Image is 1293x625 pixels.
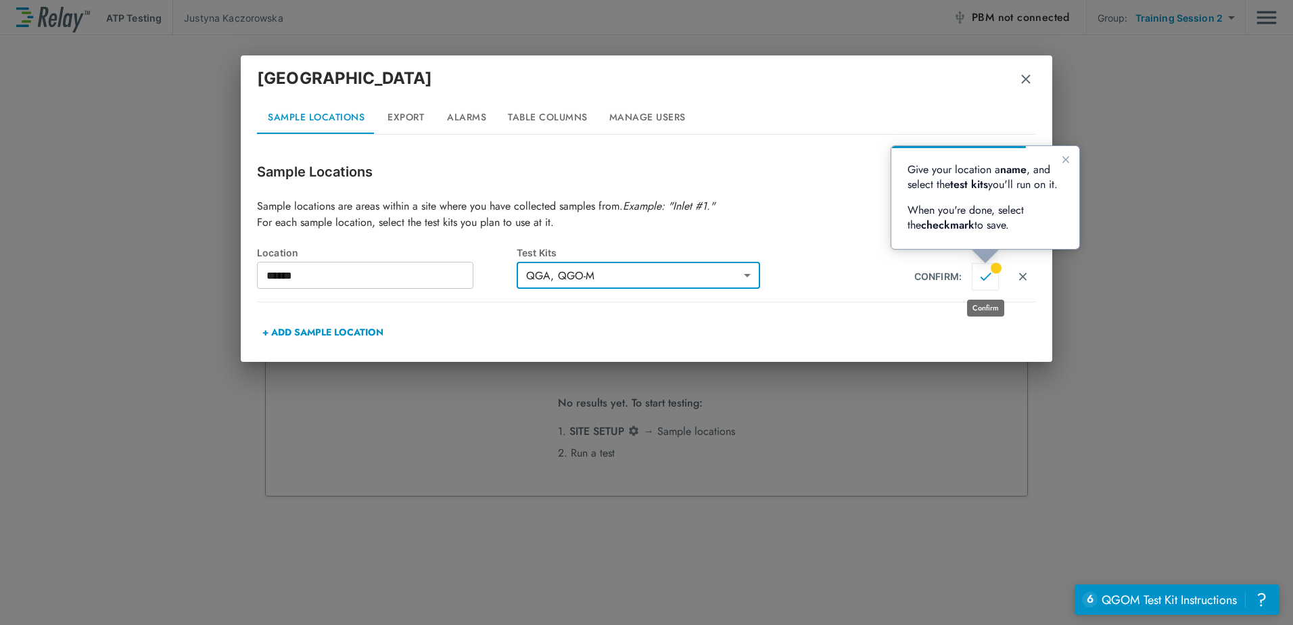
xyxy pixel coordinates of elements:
[598,101,697,134] button: Manage Users
[1019,72,1033,86] img: Remove
[972,263,999,290] button: Confirm
[967,300,1004,317] div: Confirm
[891,146,1079,249] iframe: tooltip
[623,198,715,214] em: Example: "Inlet #1."
[257,316,389,348] button: + ADD SAMPLE LOCATION
[1075,584,1279,615] iframe: Resource center
[257,198,1036,231] p: Sample locations are areas within a site where you have collected samples from. For each sample l...
[375,101,436,134] button: Export
[517,262,760,289] div: QGA, QGO-M
[980,271,991,283] img: Close Icon
[257,247,517,258] div: Location
[257,66,433,91] p: [GEOGRAPHIC_DATA]
[517,247,776,258] div: Test Kits
[1009,263,1036,290] button: Cancel
[1017,271,1029,283] img: Close Icon
[257,162,1036,182] p: Sample Locations
[257,101,375,134] button: Sample Locations
[497,101,598,134] button: Table Columns
[436,101,497,134] button: Alarms
[914,271,962,282] div: CONFIRM:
